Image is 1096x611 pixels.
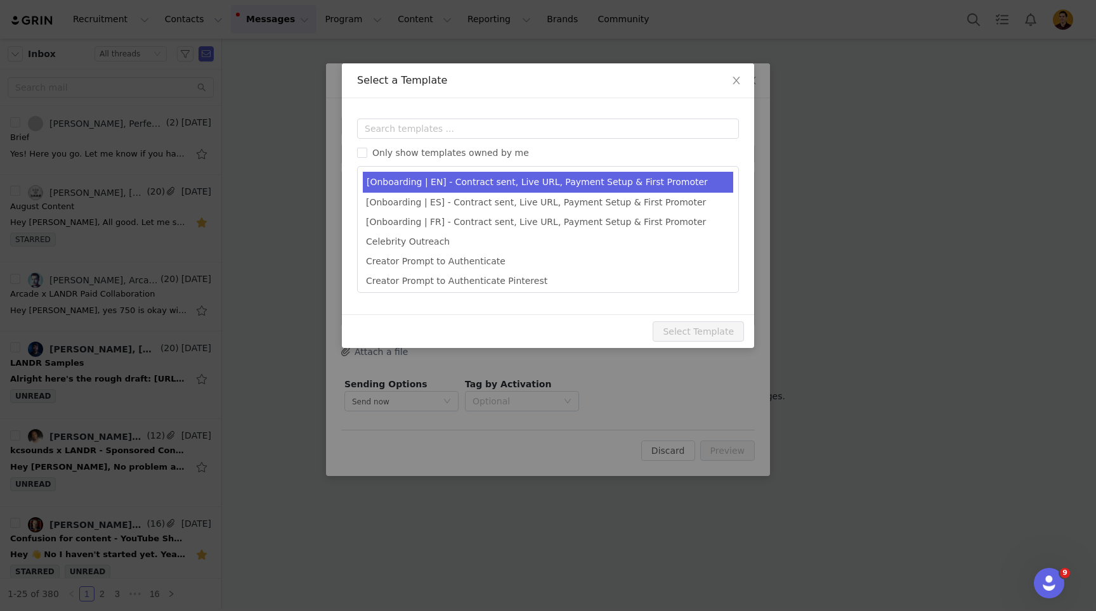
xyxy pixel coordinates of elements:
span: 9 [1060,568,1070,578]
li: [Onboarding | EN] - Contract sent, Live URL, Payment Setup & First Promoter [363,172,733,193]
iframe: Intercom live chat [1034,568,1064,598]
li: [Onboarding | FR] - Contract sent, Live URL, Payment Setup & First Promoter [363,212,733,232]
input: Search templates ... [357,119,739,139]
li: Creator Prompt to Authenticate Pinterest [363,271,733,291]
li: [Onboarding | ES] - Contract sent, Live URL, Payment Setup & First Promoter [363,193,733,212]
button: Select Template [653,321,744,342]
li: Declined Proposals [363,291,733,311]
span: Only show templates owned by me [367,148,534,158]
i: icon: close [731,75,741,86]
body: Rich Text Area. Press ALT-0 for help. [10,10,401,24]
button: Close [719,63,754,99]
div: Select a Template [357,74,739,87]
li: Celebrity Outreach [363,232,733,252]
li: Creator Prompt to Authenticate [363,252,733,271]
